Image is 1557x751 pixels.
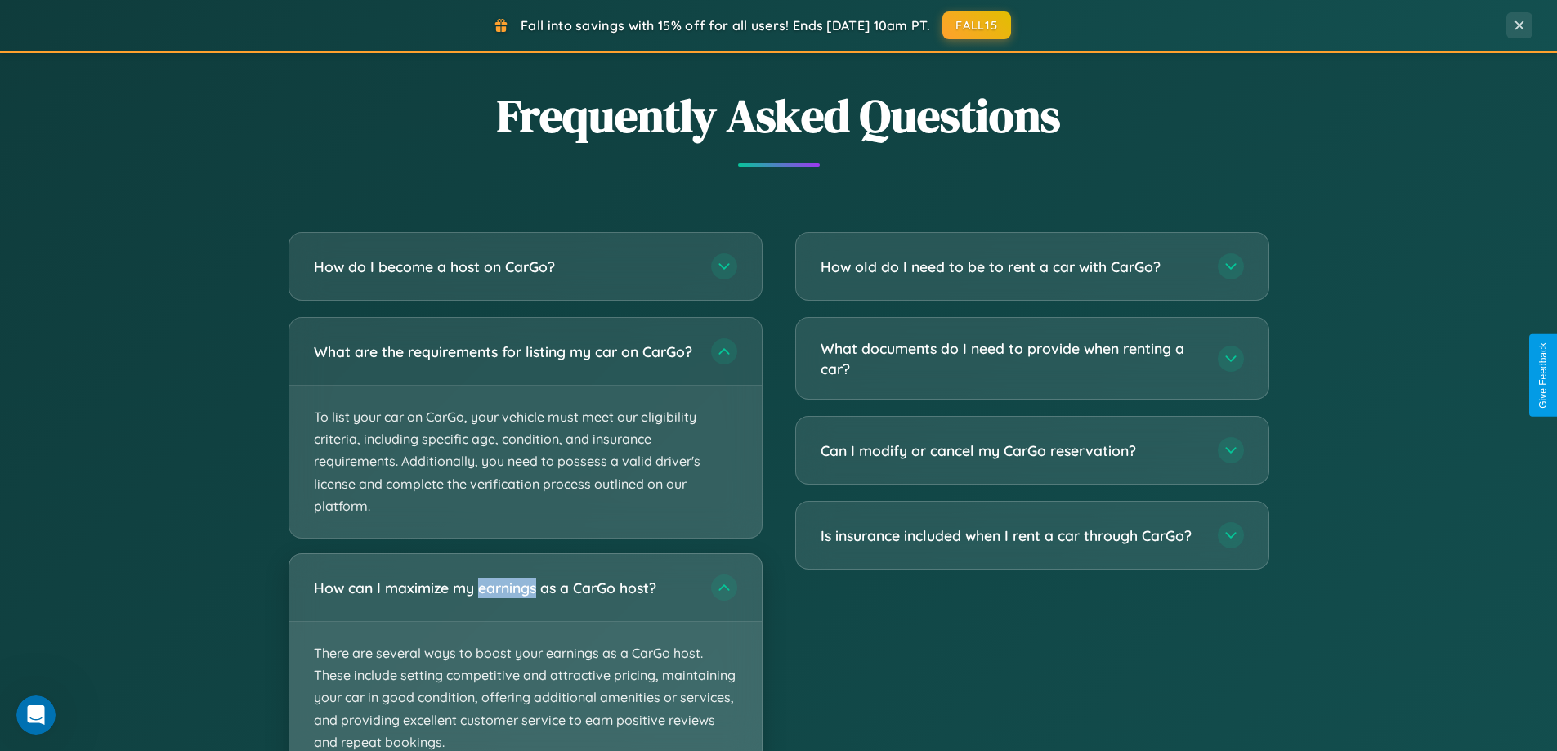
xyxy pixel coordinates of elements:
[16,695,56,735] iframe: Intercom live chat
[821,338,1201,378] h3: What documents do I need to provide when renting a car?
[314,578,695,598] h3: How can I maximize my earnings as a CarGo host?
[314,257,695,277] h3: How do I become a host on CarGo?
[942,11,1011,39] button: FALL15
[314,342,695,362] h3: What are the requirements for listing my car on CarGo?
[821,257,1201,277] h3: How old do I need to be to rent a car with CarGo?
[821,440,1201,461] h3: Can I modify or cancel my CarGo reservation?
[1537,342,1549,409] div: Give Feedback
[521,17,930,34] span: Fall into savings with 15% off for all users! Ends [DATE] 10am PT.
[289,386,762,538] p: To list your car on CarGo, your vehicle must meet our eligibility criteria, including specific ag...
[289,84,1269,147] h2: Frequently Asked Questions
[821,525,1201,546] h3: Is insurance included when I rent a car through CarGo?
